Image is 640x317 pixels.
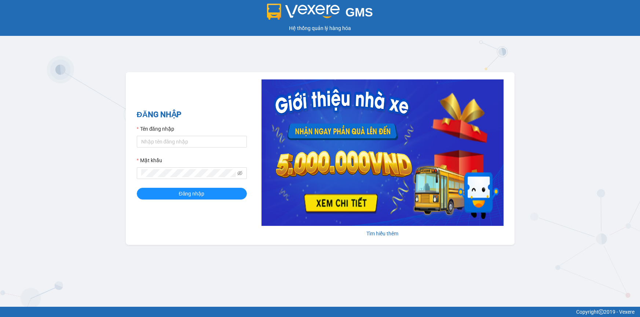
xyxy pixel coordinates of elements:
div: Tìm hiểu thêm [262,230,504,238]
img: logo 2 [267,4,340,20]
span: eye-invisible [237,171,242,176]
h2: ĐĂNG NHẬP [137,109,247,121]
input: Mật khẩu [141,169,236,177]
label: Mật khẩu [137,156,162,164]
img: banner-0 [262,79,504,226]
a: GMS [267,11,373,17]
span: copyright [599,309,604,314]
input: Tên đăng nhập [137,136,247,148]
div: Copyright 2019 - Vexere [6,308,634,316]
div: Hệ thống quản lý hàng hóa [2,24,638,32]
label: Tên đăng nhập [137,125,174,133]
button: Đăng nhập [137,188,247,199]
span: Đăng nhập [179,190,205,198]
span: GMS [345,5,373,19]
